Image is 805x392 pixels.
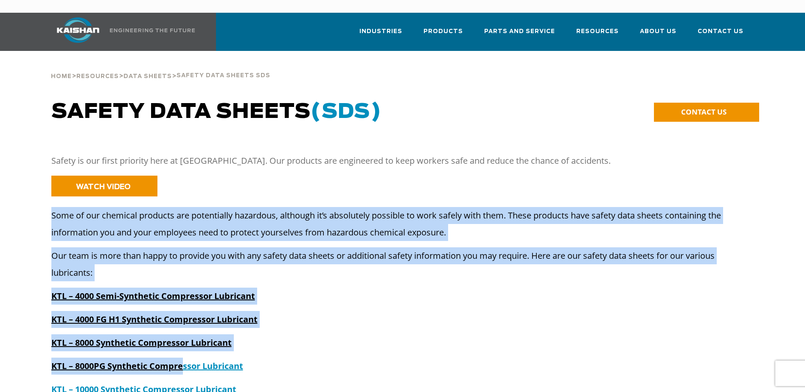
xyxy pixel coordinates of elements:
a: Products [424,20,463,49]
a: WATCH VIDEO [51,176,157,196]
a: Contact Us [698,20,743,49]
span: Safety Data Sheets [51,102,381,122]
span: Safety Data Sheets SDS [177,73,270,78]
a: Industries [359,20,402,49]
a: KTL – 4000 Semi-Synthetic Compressor Lubricant [51,290,255,302]
span: Resources [76,74,119,79]
a: Kaishan USA [46,13,196,51]
span: CONTACT US [681,107,726,117]
div: > > > [51,51,270,83]
span: Home [51,74,72,79]
span: Contact Us [698,27,743,36]
a: KTL – 8000 Synthetic Compressor Lubricant [51,337,232,348]
a: Data Sheets [123,72,172,80]
img: Engineering the future [110,28,195,32]
a: Resources [576,20,619,49]
span: (SDS) [311,102,381,122]
span: WATCH VIDEO [76,183,131,190]
span: Parts and Service [484,27,555,36]
a: KTL – 8000PG Synthetic Compressor Lubricant [51,360,243,372]
a: Home [51,72,72,80]
a: Parts and Service [484,20,555,49]
span: Industries [359,27,402,36]
span: Data Sheets [123,74,172,79]
span: Some of our chemical products are potentially hazardous, although it’s absolutely possible to wor... [51,210,721,238]
a: CONTACT US [654,103,759,122]
span: Products [424,27,463,36]
a: KTL – 4000 FG H1 Synthetic Compressor Lubricant [51,314,258,325]
a: About Us [640,20,676,49]
span: Resources [576,27,619,36]
span: About Us [640,27,676,36]
p: Our team is more than happy to provide you with any safety data sheets or additional safety infor... [51,247,739,281]
img: kaishan logo [46,17,110,43]
a: Resources [76,72,119,80]
p: Safety is our first priority here at [GEOGRAPHIC_DATA]. Our products are engineered to keep worke... [51,152,739,169]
